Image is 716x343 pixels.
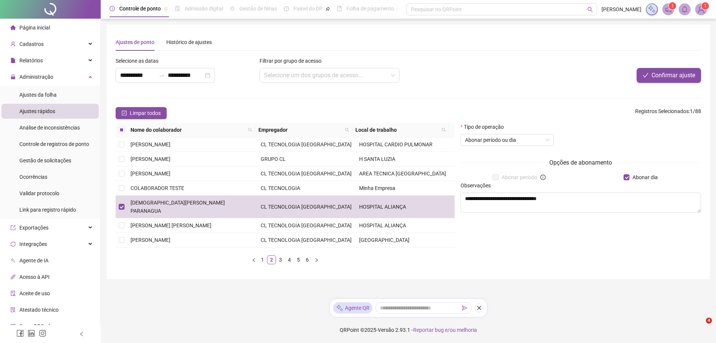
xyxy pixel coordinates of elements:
[695,4,707,15] img: 58147
[643,72,649,78] span: check
[19,158,71,163] span: Gestão de solicitações
[276,255,285,264] li: 3
[462,305,467,311] span: send
[261,204,352,210] span: CL TECNOLOGIA [GEOGRAPHIC_DATA]
[10,225,16,230] span: export
[19,108,55,114] span: Ajustes rápidos
[294,255,303,264] li: 5
[637,68,701,83] button: Confirmar ajuste
[164,7,168,11] span: pushpin
[630,173,661,181] span: Abonar dia
[277,256,285,264] a: 3
[286,256,294,264] a: 4
[19,25,50,31] span: Página inicial
[119,6,161,12] span: Controle de ponto
[461,181,496,190] label: Observações
[19,141,89,147] span: Controle de registros de ponto
[651,71,695,80] span: Confirmar ajuste
[131,171,170,177] span: [PERSON_NAME]
[19,290,50,296] span: Aceite de uso
[19,57,43,63] span: Relatórios
[131,156,170,162] span: [PERSON_NAME]
[131,237,170,243] span: [PERSON_NAME]
[359,204,406,210] span: HOSPITAL ALIANÇA
[131,185,184,191] span: COLABORADOR TESTE
[185,6,223,12] span: Admissão digital
[261,171,352,177] span: CL TECNOLOGIA [GEOGRAPHIC_DATA]
[648,5,656,13] img: sparkle-icon.fc2bf0ac1784a2077858766a79e2daf3.svg
[295,256,303,264] a: 5
[326,7,330,11] span: pushpin
[19,307,59,313] span: Atestado técnico
[378,327,395,333] span: Versão
[345,128,349,132] span: search
[28,330,35,337] span: linkedin
[701,2,709,10] sup: Atualize o seu contato no menu Meus Dados
[239,6,277,12] span: Gestão de férias
[314,258,319,262] span: right
[230,6,235,11] span: sun
[122,110,127,116] span: check-square
[19,225,48,231] span: Exportações
[19,258,48,264] span: Agente de IA
[442,128,446,132] span: search
[259,256,267,264] a: 1
[261,185,300,191] span: CL TECNOLOGIA
[293,6,323,12] span: Painel do DP
[10,324,16,329] span: qrcode
[19,274,50,280] span: Acesso à API
[19,41,44,47] span: Cadastros
[159,72,165,78] span: to
[691,318,709,336] iframe: Intercom live chat
[79,331,84,337] span: left
[246,124,254,135] span: search
[110,6,115,11] span: clock-circle
[333,302,373,314] div: Agente QR
[19,74,53,80] span: Administração
[249,255,258,264] button: left
[19,125,80,131] span: Análise de inconsistências
[258,126,342,134] span: Empregador
[669,2,676,10] sup: 1
[19,241,47,247] span: Integrações
[671,3,674,9] span: 1
[19,207,76,213] span: Link para registro rápido
[261,156,286,162] span: GRUPO CL
[10,307,16,312] span: solution
[19,174,47,180] span: Ocorrências
[359,141,433,147] span: HOSPITAL CARDIO PULMONAR
[440,124,447,135] span: search
[248,128,252,132] span: search
[116,57,163,65] label: Selecione as datas
[312,255,321,264] button: right
[261,141,352,147] span: CL TECNOLOGIA [GEOGRAPHIC_DATA]
[499,173,540,181] span: Abonar período
[346,6,394,12] span: Folha de pagamento
[461,123,509,131] label: Tipo de operação
[261,237,352,243] span: CL TECNOLOGIA [GEOGRAPHIC_DATA]
[304,256,312,264] a: 6
[175,6,180,11] span: file-done
[10,58,16,63] span: file
[10,274,16,280] span: api
[131,141,170,147] span: [PERSON_NAME]
[10,241,16,247] span: sync
[166,38,212,46] div: Histórico de ajustes
[131,200,225,214] span: [DEMOGRAPHIC_DATA][PERSON_NAME] PARANAGUA
[359,185,395,191] span: Minha Empresa
[116,38,154,46] div: Ajustes de ponto
[635,108,689,114] span: Registros Selecionados
[249,255,258,264] li: Página anterior
[704,3,707,9] span: 1
[413,327,477,333] span: Reportar bug e/ou melhoria
[706,318,712,324] span: 4
[16,330,24,337] span: facebook
[359,171,446,177] span: AREA TECNICA [GEOGRAPHIC_DATA]
[284,6,289,11] span: dashboard
[544,158,618,167] span: Opções de abonamento
[681,6,688,13] span: bell
[336,304,343,312] img: sparkle-icon.fc2bf0ac1784a2077858766a79e2daf3.svg
[252,258,256,262] span: left
[131,222,211,228] span: [PERSON_NAME] [PERSON_NAME]
[268,256,276,264] a: 2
